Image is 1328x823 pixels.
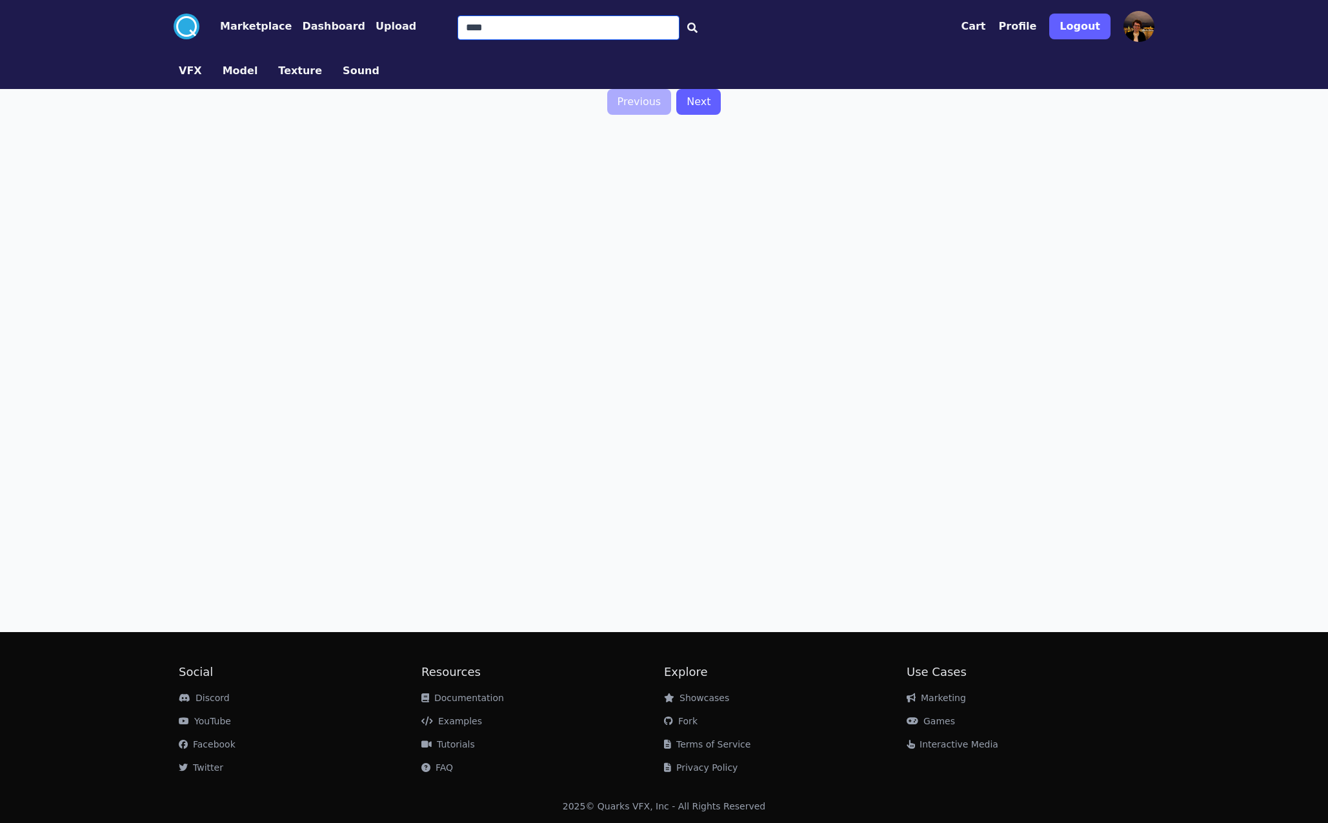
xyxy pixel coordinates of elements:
[907,693,966,703] a: Marketing
[421,693,504,703] a: Documentation
[907,739,998,749] a: Interactive Media
[421,762,453,773] a: FAQ
[179,762,223,773] a: Twitter
[421,663,664,681] h2: Resources
[664,716,698,726] a: Fork
[223,63,258,79] button: Model
[458,15,679,40] input: Search
[168,63,212,79] a: VFX
[1049,8,1111,45] a: Logout
[365,19,416,34] a: Upload
[421,739,475,749] a: Tutorials
[664,693,729,703] a: Showcases
[343,63,379,79] button: Sound
[332,63,390,79] a: Sound
[907,716,955,726] a: Games
[421,716,482,726] a: Examples
[179,693,230,703] a: Discord
[999,19,1037,34] button: Profile
[1123,11,1154,42] img: profile
[179,663,421,681] h2: Social
[268,63,332,79] a: Texture
[179,63,202,79] button: VFX
[563,800,766,813] div: 2025 © Quarks VFX, Inc - All Rights Reserved
[179,716,231,726] a: YouTube
[664,739,750,749] a: Terms of Service
[292,19,365,34] a: Dashboard
[199,19,292,34] a: Marketplace
[1049,14,1111,39] button: Logout
[607,89,672,115] a: Previous
[302,19,365,34] button: Dashboard
[376,19,416,34] button: Upload
[179,739,236,749] a: Facebook
[961,19,985,34] button: Cart
[212,63,268,79] a: Model
[907,663,1149,681] h2: Use Cases
[664,663,907,681] h2: Explore
[676,89,721,115] a: Next
[220,19,292,34] button: Marketplace
[664,762,738,773] a: Privacy Policy
[278,63,322,79] button: Texture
